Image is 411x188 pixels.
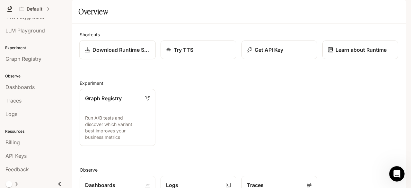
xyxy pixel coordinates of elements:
p: Learn about Runtime [336,46,387,54]
h2: Shortcuts [80,31,398,38]
button: All workspaces [17,3,52,15]
button: Get API Key [241,40,317,59]
h1: Overview [78,5,108,18]
a: Download Runtime SDK [79,40,156,59]
p: Get API Key [255,46,283,54]
a: Graph RegistryRun A/B tests and discover which variant best improves your business metrics [80,89,155,146]
h2: Observe [80,166,398,173]
h2: Experiment [80,80,398,86]
p: Graph Registry [85,94,122,102]
iframe: Intercom live chat [389,166,405,182]
a: Learn about Runtime [322,40,398,59]
p: Default [27,6,42,12]
p: Try TTS [174,46,193,54]
p: Run A/B tests and discover which variant best improves your business metrics [85,115,150,140]
a: Try TTS [161,40,236,59]
p: Download Runtime SDK [92,46,150,54]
